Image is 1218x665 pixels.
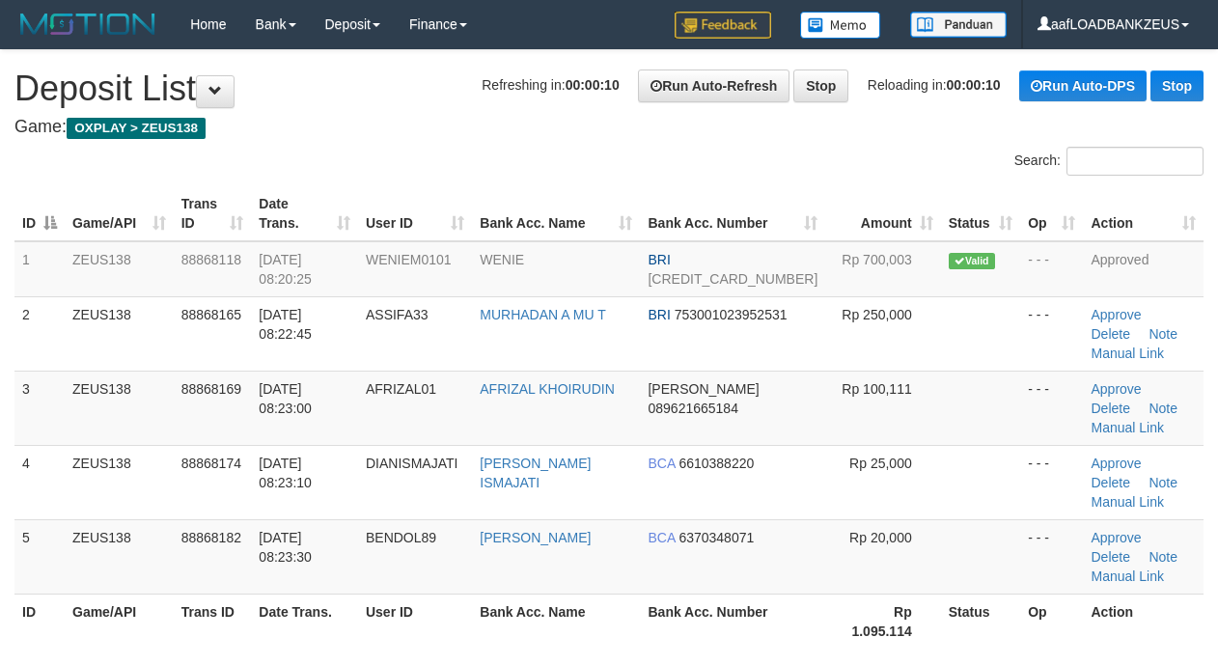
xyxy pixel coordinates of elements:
span: [DATE] 08:23:10 [259,456,312,490]
span: DIANISMAJATI [366,456,457,471]
th: Action [1083,594,1204,649]
strong: 00:00:10 [566,77,620,93]
td: 2 [14,296,65,371]
span: Copy 343401042797536 to clipboard [648,271,817,287]
td: - - - [1020,371,1083,445]
td: - - - [1020,445,1083,519]
th: Bank Acc. Name [472,594,640,649]
th: User ID: activate to sort column ascending [358,186,472,241]
a: Stop [1150,70,1204,101]
strong: 00:00:10 [947,77,1001,93]
td: - - - [1020,519,1083,594]
a: AFRIZAL KHOIRUDIN [480,381,615,397]
td: 1 [14,241,65,297]
span: WENIEM0101 [366,252,452,267]
th: Status: activate to sort column ascending [941,186,1020,241]
span: ASSIFA33 [366,307,429,322]
a: Run Auto-Refresh [638,69,789,102]
span: [DATE] 08:23:00 [259,381,312,416]
span: OXPLAY > ZEUS138 [67,118,206,139]
td: - - - [1020,296,1083,371]
a: Delete [1091,549,1129,565]
th: Date Trans. [251,594,358,649]
span: AFRIZAL01 [366,381,436,397]
span: Copy 089621665184 to clipboard [648,401,737,416]
td: 3 [14,371,65,445]
h4: Game: [14,118,1204,137]
td: ZEUS138 [65,296,174,371]
th: Game/API [65,594,174,649]
span: BCA [648,530,675,545]
th: Status [941,594,1020,649]
span: Reloading in: [868,77,1001,93]
span: BCA [648,456,675,471]
img: MOTION_logo.png [14,10,161,39]
a: Delete [1091,401,1129,416]
th: ID: activate to sort column descending [14,186,65,241]
td: ZEUS138 [65,519,174,594]
th: Trans ID: activate to sort column ascending [174,186,252,241]
span: Rp 250,000 [842,307,911,322]
span: BRI [648,307,670,322]
td: ZEUS138 [65,241,174,297]
th: Bank Acc. Name: activate to sort column ascending [472,186,640,241]
a: Approve [1091,381,1141,397]
a: Delete [1091,475,1129,490]
span: Copy 6610388220 to clipboard [678,456,754,471]
th: Bank Acc. Number [640,594,825,649]
h1: Deposit List [14,69,1204,108]
a: Run Auto-DPS [1019,70,1147,101]
span: Valid transaction [949,253,995,269]
th: Trans ID [174,594,252,649]
span: [DATE] 08:20:25 [259,252,312,287]
th: Rp 1.095.114 [825,594,940,649]
th: ID [14,594,65,649]
span: [DATE] 08:23:30 [259,530,312,565]
td: ZEUS138 [65,445,174,519]
a: Note [1149,549,1177,565]
label: Search: [1014,147,1204,176]
span: Rp 100,111 [842,381,911,397]
a: [PERSON_NAME] [480,530,591,545]
a: Manual Link [1091,568,1164,584]
span: BRI [648,252,670,267]
span: [PERSON_NAME] [648,381,759,397]
a: Approve [1091,456,1141,471]
span: 88868165 [181,307,241,322]
span: Rp 20,000 [849,530,912,545]
a: Note [1149,475,1177,490]
span: Rp 700,003 [842,252,911,267]
span: [DATE] 08:22:45 [259,307,312,342]
th: User ID [358,594,472,649]
a: Approve [1091,307,1141,322]
a: Manual Link [1091,494,1164,510]
td: 4 [14,445,65,519]
span: Copy 753001023952531 to clipboard [675,307,788,322]
th: Game/API: activate to sort column ascending [65,186,174,241]
a: Manual Link [1091,420,1164,435]
td: Approved [1083,241,1204,297]
span: 88868174 [181,456,241,471]
span: Rp 25,000 [849,456,912,471]
img: Feedback.jpg [675,12,771,39]
span: Copy 6370348071 to clipboard [678,530,754,545]
a: Approve [1091,530,1141,545]
span: 88868169 [181,381,241,397]
th: Date Trans.: activate to sort column ascending [251,186,358,241]
a: Delete [1091,326,1129,342]
img: Button%20Memo.svg [800,12,881,39]
td: 5 [14,519,65,594]
span: Refreshing in: [482,77,619,93]
th: Op: activate to sort column ascending [1020,186,1083,241]
a: Stop [793,69,848,102]
a: MURHADAN A MU T [480,307,605,322]
td: - - - [1020,241,1083,297]
span: BENDOL89 [366,530,436,545]
th: Amount: activate to sort column ascending [825,186,940,241]
img: panduan.png [910,12,1007,38]
th: Action: activate to sort column ascending [1083,186,1204,241]
span: 88868118 [181,252,241,267]
a: WENIE [480,252,524,267]
a: Note [1149,326,1177,342]
th: Op [1020,594,1083,649]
